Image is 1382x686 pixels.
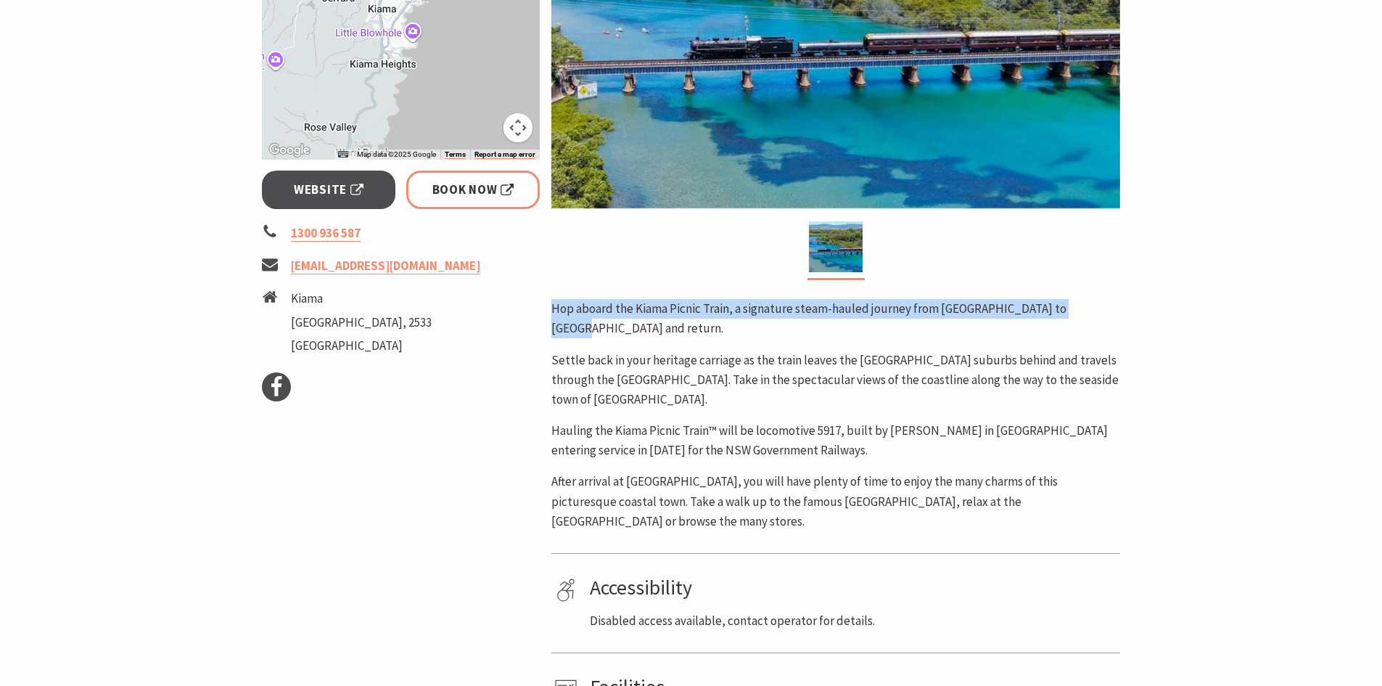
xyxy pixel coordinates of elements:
button: Keyboard shortcuts [338,150,348,160]
a: 1300 936 587 [291,225,361,242]
a: Website [262,171,396,209]
p: Disabled access available, contact operator for details. [590,611,1115,631]
li: Kiama [291,289,432,309]
span: Book Now [432,180,514,200]
img: Kiama Picnic Train [809,221,863,272]
li: [GEOGRAPHIC_DATA] [291,336,432,356]
p: Settle back in your heritage carriage as the train leaves the [GEOGRAPHIC_DATA] suburbs behind an... [551,351,1120,410]
button: Map camera controls [503,113,532,142]
a: Open this area in Google Maps (opens a new window) [266,141,313,160]
h4: Accessibility [590,576,1115,600]
span: Website [294,180,363,200]
p: Hauling the Kiama Picnic Train™ will be locomotive 5917, built by [PERSON_NAME] in [GEOGRAPHIC_DA... [551,421,1120,460]
a: Book Now [406,171,540,209]
a: [EMAIL_ADDRESS][DOMAIN_NAME] [291,258,480,274]
a: Terms (opens in new tab) [445,150,466,159]
p: After arrival at [GEOGRAPHIC_DATA], you will have plenty of time to enjoy the many charms of this... [551,472,1120,531]
img: Google [266,141,313,160]
p: Hop aboard the Kiama Picnic Train, a signature steam-hauled journey from [GEOGRAPHIC_DATA] to [GE... [551,299,1120,338]
span: Map data ©2025 Google [357,150,436,158]
li: [GEOGRAPHIC_DATA], 2533 [291,313,432,332]
a: Report a map error [474,150,535,159]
